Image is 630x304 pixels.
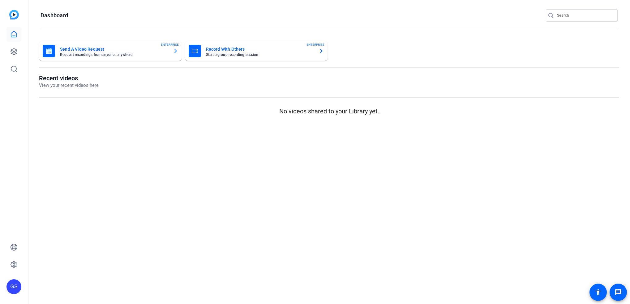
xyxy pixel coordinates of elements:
input: Search [557,12,613,19]
h1: Recent videos [39,74,99,82]
mat-icon: message [615,289,622,296]
p: View your recent videos here [39,82,99,89]
button: Record With OthersStart a group recording sessionENTERPRISE [185,41,328,61]
p: No videos shared to your Library yet. [39,107,619,116]
div: GS [6,279,21,294]
span: ENTERPRISE [161,42,179,47]
mat-icon: accessibility [594,289,602,296]
mat-card-subtitle: Start a group recording session [206,53,314,57]
mat-card-title: Send A Video Request [60,45,168,53]
span: ENTERPRISE [306,42,324,47]
h1: Dashboard [41,12,68,19]
img: blue-gradient.svg [9,10,19,19]
button: Send A Video RequestRequest recordings from anyone, anywhereENTERPRISE [39,41,182,61]
mat-card-title: Record With Others [206,45,314,53]
mat-card-subtitle: Request recordings from anyone, anywhere [60,53,168,57]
